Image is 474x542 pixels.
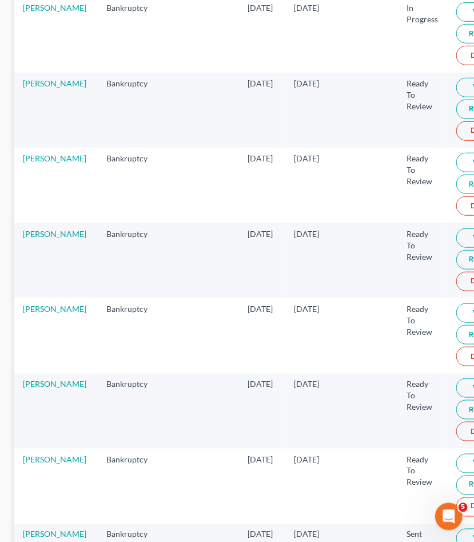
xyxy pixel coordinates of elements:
[294,153,319,163] span: [DATE]
[23,229,86,239] a: [PERSON_NAME]
[248,153,273,163] span: [DATE]
[294,229,319,239] span: [DATE]
[97,73,157,148] td: Bankruptcy
[248,454,273,464] span: [DATE]
[397,449,447,524] td: Ready To Review
[23,153,86,163] a: [PERSON_NAME]
[459,503,468,512] span: 5
[97,148,157,223] td: Bankruptcy
[397,298,447,373] td: Ready To Review
[294,304,319,314] span: [DATE]
[248,229,273,239] span: [DATE]
[248,304,273,314] span: [DATE]
[23,3,86,13] a: [PERSON_NAME]
[397,148,447,223] td: Ready To Review
[248,379,273,389] span: [DATE]
[294,379,319,389] span: [DATE]
[248,78,273,88] span: [DATE]
[294,454,319,464] span: [DATE]
[397,73,447,148] td: Ready To Review
[97,298,157,373] td: Bankruptcy
[23,379,86,389] a: [PERSON_NAME]
[23,78,86,88] a: [PERSON_NAME]
[397,374,447,449] td: Ready To Review
[294,3,319,13] span: [DATE]
[97,223,157,298] td: Bankruptcy
[23,454,86,464] a: [PERSON_NAME]
[435,503,463,531] iframe: Intercom live chat
[97,374,157,449] td: Bankruptcy
[97,449,157,524] td: Bankruptcy
[294,78,319,88] span: [DATE]
[23,529,86,539] a: [PERSON_NAME]
[397,223,447,298] td: Ready To Review
[248,529,273,539] span: [DATE]
[294,529,319,539] span: [DATE]
[23,304,86,314] a: [PERSON_NAME]
[248,3,273,13] span: [DATE]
